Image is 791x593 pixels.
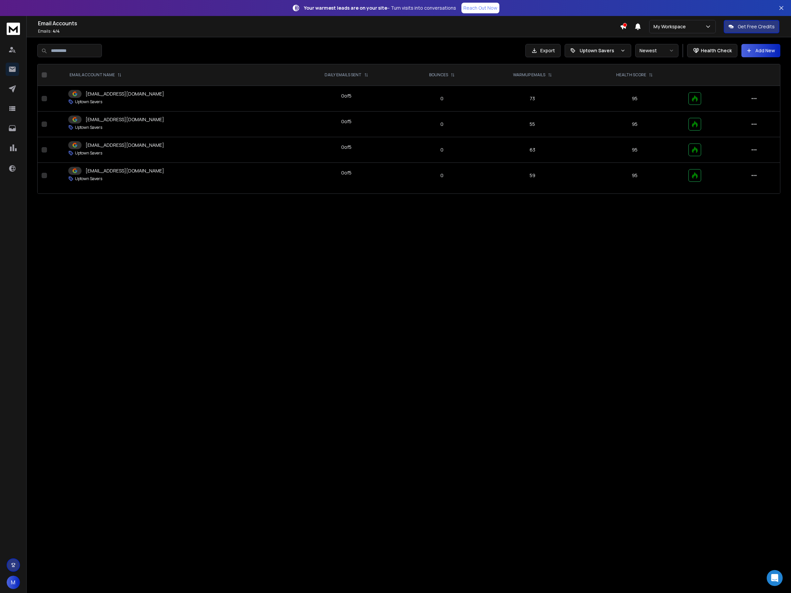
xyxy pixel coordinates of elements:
p: Reach Out Now [463,5,497,11]
td: 59 [480,163,585,188]
p: Uptown Savers [580,47,618,54]
p: Uptown Savers [75,99,102,105]
button: M [7,576,20,589]
td: 95 [585,137,684,163]
h1: Email Accounts [38,19,620,27]
td: 95 [585,112,684,137]
p: 0 [407,121,476,128]
p: [EMAIL_ADDRESS][DOMAIN_NAME] [86,142,164,148]
div: 0 of 5 [341,93,352,99]
td: 95 [585,86,684,112]
p: – Turn visits into conversations [304,5,456,11]
button: Newest [635,44,678,57]
div: 0 of 5 [341,169,352,176]
p: 0 [407,147,476,153]
div: Open Intercom Messenger [767,570,783,586]
td: 55 [480,112,585,137]
p: 0 [407,95,476,102]
td: 73 [480,86,585,112]
button: Health Check [687,44,737,57]
p: BOUNCES [429,72,448,78]
p: Emails : [38,29,620,34]
div: 0 of 5 [341,144,352,150]
button: Add New [741,44,780,57]
p: [EMAIL_ADDRESS][DOMAIN_NAME] [86,167,164,174]
button: Export [525,44,561,57]
p: DAILY EMAILS SENT [325,72,362,78]
a: Reach Out Now [461,3,499,13]
p: Get Free Credits [738,23,775,30]
p: Health Check [701,47,732,54]
p: 0 [407,172,476,179]
p: [EMAIL_ADDRESS][DOMAIN_NAME] [86,91,164,97]
p: [EMAIL_ADDRESS][DOMAIN_NAME] [86,116,164,123]
td: 95 [585,163,684,188]
div: 0 of 5 [341,118,352,125]
p: Uptown Savers [75,150,102,156]
div: EMAIL ACCOUNT NAME [70,72,122,78]
span: 4 / 4 [53,28,60,34]
img: logo [7,23,20,35]
p: Uptown Savers [75,176,102,181]
p: WARMUP EMAILS [513,72,545,78]
p: HEALTH SCORE [616,72,646,78]
strong: Your warmest leads are on your site [304,5,387,11]
button: Get Free Credits [724,20,779,33]
p: My Workspace [654,23,688,30]
td: 63 [480,137,585,163]
p: Uptown Savers [75,125,102,130]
